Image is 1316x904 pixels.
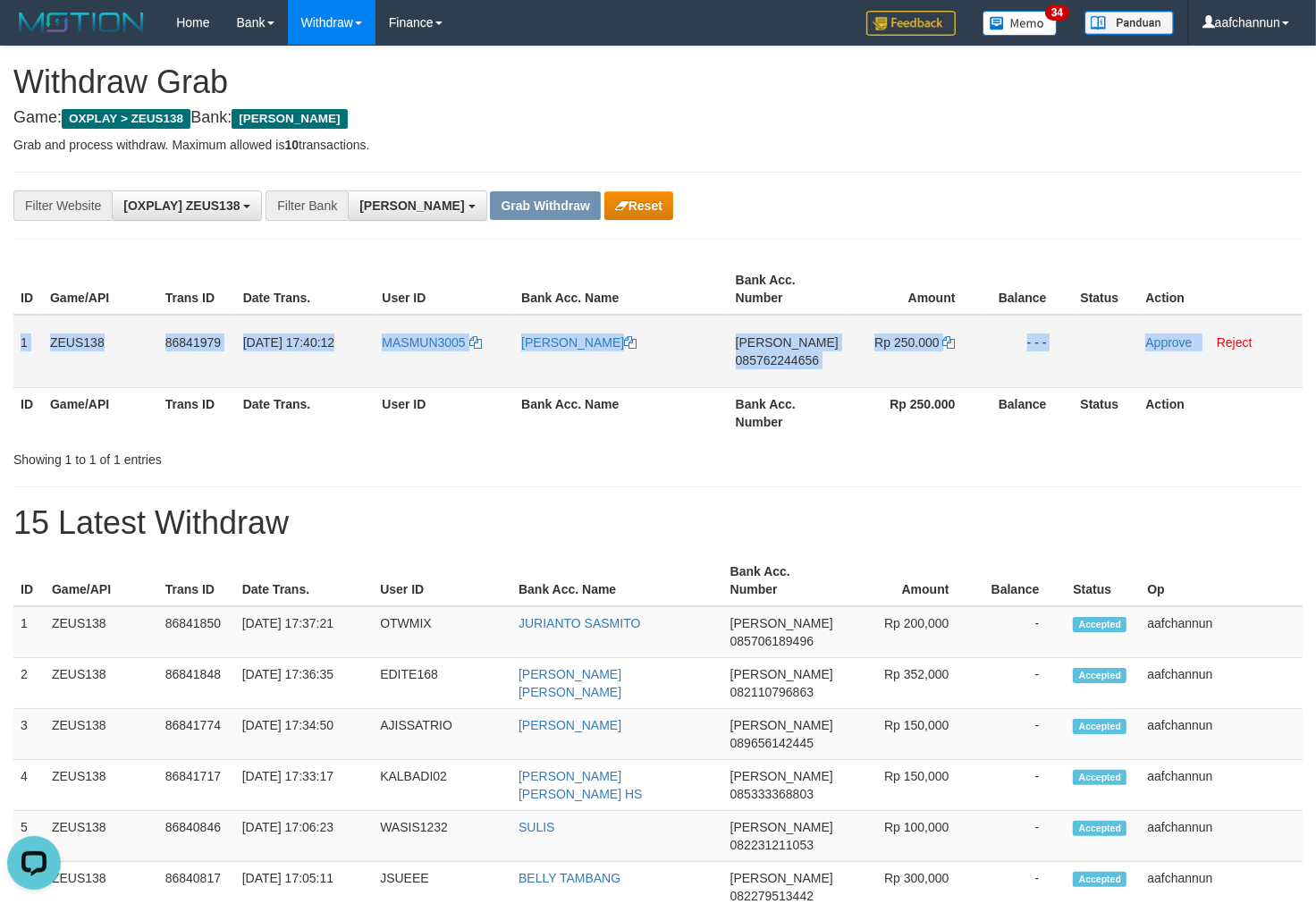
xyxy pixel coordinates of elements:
td: aafchannun [1140,606,1303,658]
th: Date Trans. [235,555,374,606]
button: Open LiveChat chat widget [7,7,61,61]
td: AJISSATRIO [373,709,511,760]
span: [PERSON_NAME] [730,871,833,885]
span: [PERSON_NAME] [730,718,833,732]
th: Amount [840,555,976,606]
span: [PERSON_NAME] [730,667,833,681]
td: EDITE168 [373,658,511,709]
th: Bank Acc. Number [729,387,846,438]
a: Copy 250000 to clipboard [943,335,956,350]
span: Copy 089656142445 to clipboard [730,736,814,750]
a: BELLY TAMBANG [519,871,620,885]
td: aafchannun [1140,709,1303,760]
td: - - - [983,315,1074,388]
th: Rp 250.000 [846,387,983,438]
img: MOTION_logo.png [13,9,149,36]
td: [DATE] 17:36:35 [235,658,374,709]
th: User ID [373,555,511,606]
span: Accepted [1073,821,1126,836]
th: Op [1140,555,1303,606]
th: ID [13,555,45,606]
th: Bank Acc. Number [723,555,840,606]
td: ZEUS138 [45,709,158,760]
td: 86841717 [158,760,235,811]
span: Rp 250.000 [874,335,939,350]
a: Reject [1217,335,1253,350]
th: Bank Acc. Name [514,387,729,438]
th: Game/API [43,387,158,438]
span: OXPLAY > ZEUS138 [62,109,190,129]
td: ZEUS138 [45,760,158,811]
th: Balance [976,555,1067,606]
h1: 15 Latest Withdraw [13,505,1303,541]
td: Rp 150,000 [840,709,976,760]
td: 86841774 [158,709,235,760]
strong: 10 [284,138,299,152]
img: Button%20Memo.svg [983,11,1058,36]
td: 2 [13,658,45,709]
td: [DATE] 17:33:17 [235,760,374,811]
h1: Withdraw Grab [13,64,1303,100]
td: - [976,658,1067,709]
div: Showing 1 to 1 of 1 entries [13,444,535,469]
span: [PERSON_NAME] [359,199,464,213]
th: Balance [983,387,1074,438]
span: [PERSON_NAME] [736,335,839,350]
th: Balance [983,264,1074,315]
td: 1 [13,315,43,388]
span: Accepted [1073,668,1126,683]
div: Filter Bank [266,190,348,221]
p: Grab and process withdraw. Maximum allowed is transactions. [13,136,1303,154]
img: Feedback.jpg [866,11,956,36]
span: Copy 082231211053 to clipboard [730,838,814,852]
td: 86840846 [158,811,235,862]
th: Action [1138,264,1303,315]
td: 4 [13,760,45,811]
span: Copy 082110796863 to clipboard [730,685,814,699]
span: 86841979 [165,335,221,350]
th: Trans ID [158,387,236,438]
td: 86841848 [158,658,235,709]
td: Rp 352,000 [840,658,976,709]
th: User ID [375,387,514,438]
td: - [976,811,1067,862]
td: ZEUS138 [45,811,158,862]
th: Game/API [43,264,158,315]
td: Rp 100,000 [840,811,976,862]
div: Filter Website [13,190,112,221]
td: KALBADI02 [373,760,511,811]
span: [DATE] 17:40:12 [243,335,334,350]
td: [DATE] 17:37:21 [235,606,374,658]
span: Copy 085706189496 to clipboard [730,634,814,648]
td: [DATE] 17:06:23 [235,811,374,862]
th: Date Trans. [236,387,375,438]
img: panduan.png [1084,11,1174,35]
th: Trans ID [158,555,235,606]
td: ZEUS138 [45,606,158,658]
button: [PERSON_NAME] [348,190,486,221]
td: [DATE] 17:34:50 [235,709,374,760]
span: MASMUN3005 [382,335,465,350]
th: User ID [375,264,514,315]
td: aafchannun [1140,811,1303,862]
th: Bank Acc. Number [729,264,846,315]
th: ID [13,264,43,315]
td: 5 [13,811,45,862]
span: [PERSON_NAME] [232,109,347,129]
th: Amount [846,264,983,315]
td: aafchannun [1140,658,1303,709]
td: aafchannun [1140,760,1303,811]
td: - [976,606,1067,658]
span: Copy 085333368803 to clipboard [730,787,814,801]
span: [PERSON_NAME] [730,616,833,630]
a: [PERSON_NAME] [PERSON_NAME] HS [519,769,642,801]
td: Rp 150,000 [840,760,976,811]
span: Accepted [1073,770,1126,785]
td: OTWMIX [373,606,511,658]
button: Reset [604,191,673,220]
th: Status [1066,555,1140,606]
th: Action [1138,387,1303,438]
th: Status [1074,264,1139,315]
h4: Game: Bank: [13,109,1303,127]
th: Date Trans. [236,264,375,315]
